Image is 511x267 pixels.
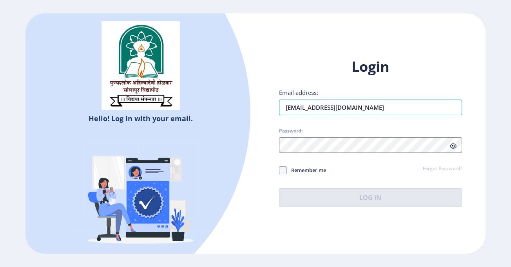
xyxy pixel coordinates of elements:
h1: Login [279,57,462,76]
button: Log In [279,188,462,207]
img: sulogo.png [101,21,180,110]
span: Remember me [287,165,326,175]
label: Email address: [279,89,318,96]
label: Password: [279,128,303,134]
img: Verified-rafiki.svg [72,126,209,263]
a: Forgot Password? [423,165,462,173]
input: Email address [279,100,462,115]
